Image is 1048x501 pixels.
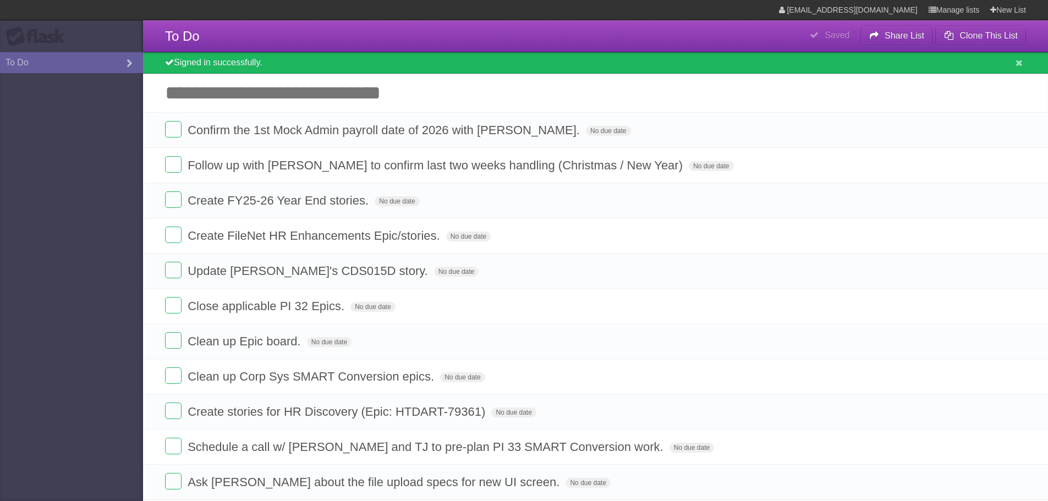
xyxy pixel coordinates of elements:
[860,26,933,46] button: Share List
[143,52,1048,74] div: Signed in successfully.
[689,161,733,171] span: No due date
[440,372,485,382] span: No due date
[6,27,72,47] div: Flask
[586,126,630,136] span: No due date
[188,299,347,313] span: Close applicable PI 32 Epics.
[825,30,849,40] b: Saved
[188,194,371,207] span: Create FY25-26 Year End stories.
[188,405,488,419] span: Create stories for HR Discovery (Epic: HTDART-79361)
[188,123,583,137] span: Confirm the 1st Mock Admin payroll date of 2026 with [PERSON_NAME].
[165,262,182,278] label: Done
[188,334,303,348] span: Clean up Epic board.
[165,227,182,243] label: Done
[165,191,182,208] label: Done
[885,31,924,40] b: Share List
[446,232,491,241] span: No due date
[165,156,182,173] label: Done
[165,121,182,137] label: Done
[165,438,182,454] label: Done
[188,264,431,278] span: Update [PERSON_NAME]'s CDS015D story.
[670,443,714,453] span: No due date
[188,440,666,454] span: Schedule a call w/ [PERSON_NAME] and TJ to pre-plan PI 33 SMART Conversion work.
[188,475,562,489] span: Ask [PERSON_NAME] about the file upload specs for new UI screen.
[566,478,610,488] span: No due date
[165,367,182,384] label: Done
[165,403,182,419] label: Done
[375,196,419,206] span: No due date
[188,229,443,243] span: Create FileNet HR Enhancements Epic/stories.
[350,302,395,312] span: No due date
[491,408,536,417] span: No due date
[165,473,182,489] label: Done
[434,267,479,277] span: No due date
[307,337,352,347] span: No due date
[165,297,182,313] label: Done
[188,370,437,383] span: Clean up Corp Sys SMART Conversion epics.
[959,31,1018,40] b: Clone This List
[165,332,182,349] label: Done
[188,158,685,172] span: Follow up with [PERSON_NAME] to confirm last two weeks handling (Christmas / New Year)
[935,26,1026,46] button: Clone This List
[165,29,200,43] span: To Do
